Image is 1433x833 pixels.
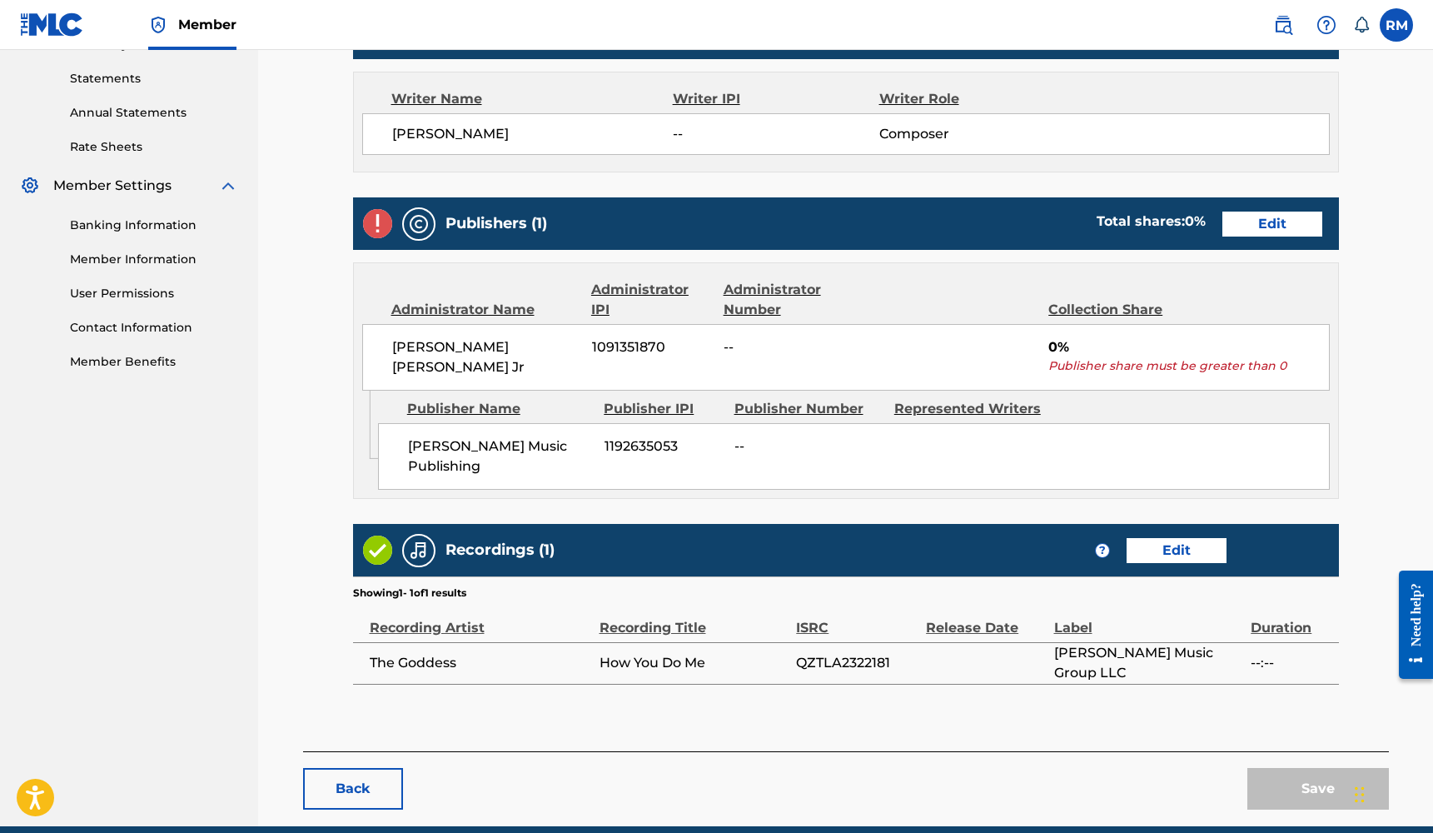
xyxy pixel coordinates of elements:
span: Publisher share must be greater than 0 [1048,357,1329,375]
img: Invalid [363,209,392,238]
span: [PERSON_NAME] [PERSON_NAME] Jr [392,337,580,377]
button: Back [303,768,403,810]
div: Collection Share [1048,300,1189,320]
span: -- [734,436,882,456]
div: Publisher Number [734,399,882,419]
span: 1192635053 [605,436,722,456]
div: Recording Title [600,601,789,638]
div: Represented Writers [894,399,1042,419]
span: --:-- [1251,653,1330,673]
h5: Recordings (1) [445,541,555,560]
img: expand [218,176,238,196]
span: The Goddess [370,653,591,673]
a: Member Benefits [70,353,238,371]
div: Help [1310,8,1343,42]
div: Writer Role [879,89,1067,109]
div: Publisher IPI [604,399,721,419]
span: -- [724,337,873,357]
a: Rate Sheets [70,138,238,156]
div: Label [1054,601,1243,638]
span: [PERSON_NAME] [392,124,674,144]
a: User Permissions [70,285,238,302]
span: 0% [1048,337,1329,357]
div: Administrator IPI [591,280,711,320]
div: Writer Name [391,89,673,109]
div: Notifications [1353,17,1370,33]
div: Administrator Name [391,300,579,320]
span: [PERSON_NAME] Music Publishing [408,436,592,476]
span: -- [673,124,879,144]
div: Duration [1251,601,1330,638]
img: help [1316,15,1336,35]
div: ISRC [796,601,918,638]
a: Edit [1127,538,1227,563]
a: Member Information [70,251,238,268]
span: 0 % [1185,213,1206,229]
img: Recordings [409,541,429,561]
a: Banking Information [70,217,238,234]
p: Showing 1 - 1 of 1 results [353,586,466,601]
div: User Menu [1380,8,1413,42]
a: Annual Statements [70,104,238,122]
img: Valid [363,536,392,565]
span: QZTLA2322181 [796,653,918,673]
span: Member [178,15,236,34]
div: Total shares: [1097,212,1206,232]
img: Publishers [409,214,429,234]
span: How You Do Me [600,653,789,673]
span: ? [1096,544,1109,557]
img: Member Settings [20,176,40,196]
span: 1091351870 [592,337,711,357]
div: Publisher Name [407,399,592,419]
span: Composer [879,124,1067,144]
span: [PERSON_NAME] Music Group LLC [1054,643,1243,683]
img: Top Rightsholder [148,15,168,35]
iframe: Chat Widget [1350,753,1433,833]
a: Edit [1222,212,1322,237]
div: Release Date [926,601,1045,638]
img: MLC Logo [20,12,84,37]
img: search [1273,15,1293,35]
div: Drag [1355,770,1365,820]
a: Statements [70,70,238,87]
h5: Publishers (1) [445,214,547,233]
div: Writer IPI [673,89,879,109]
div: Recording Artist [370,601,591,638]
div: Administrator Number [724,280,873,320]
a: Public Search [1266,8,1300,42]
span: Member Settings [53,176,172,196]
iframe: Resource Center [1386,556,1433,694]
a: Contact Information [70,319,238,337]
